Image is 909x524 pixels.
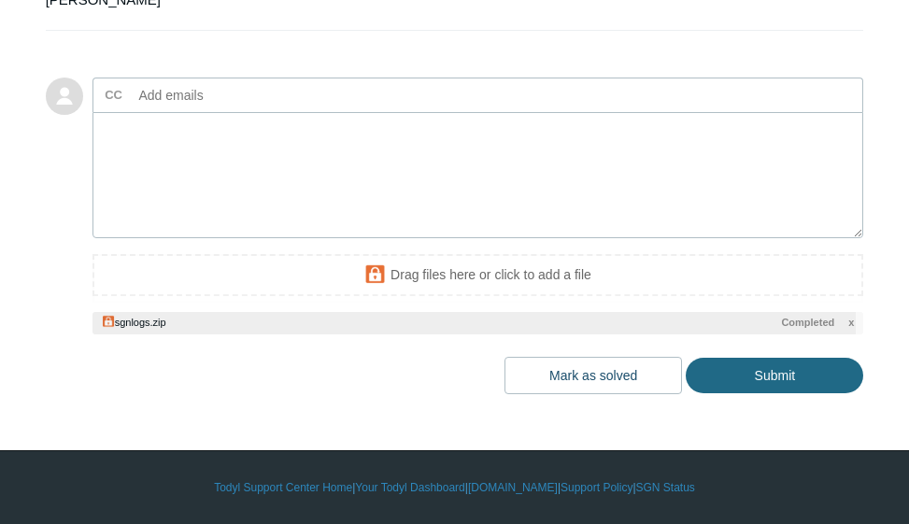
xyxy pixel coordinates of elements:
span: Completed [781,315,834,331]
button: Mark as solved [504,357,682,394]
a: [DOMAIN_NAME] [468,479,558,496]
a: SGN Status [636,479,695,496]
span: x [848,315,854,331]
a: Your Todyl Dashboard [355,479,464,496]
input: Submit [686,358,863,393]
a: Todyl Support Center Home [214,479,352,496]
a: Support Policy [561,479,632,496]
input: Add emails [132,81,333,109]
textarea: Add your reply [92,112,864,238]
label: CC [105,81,122,109]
